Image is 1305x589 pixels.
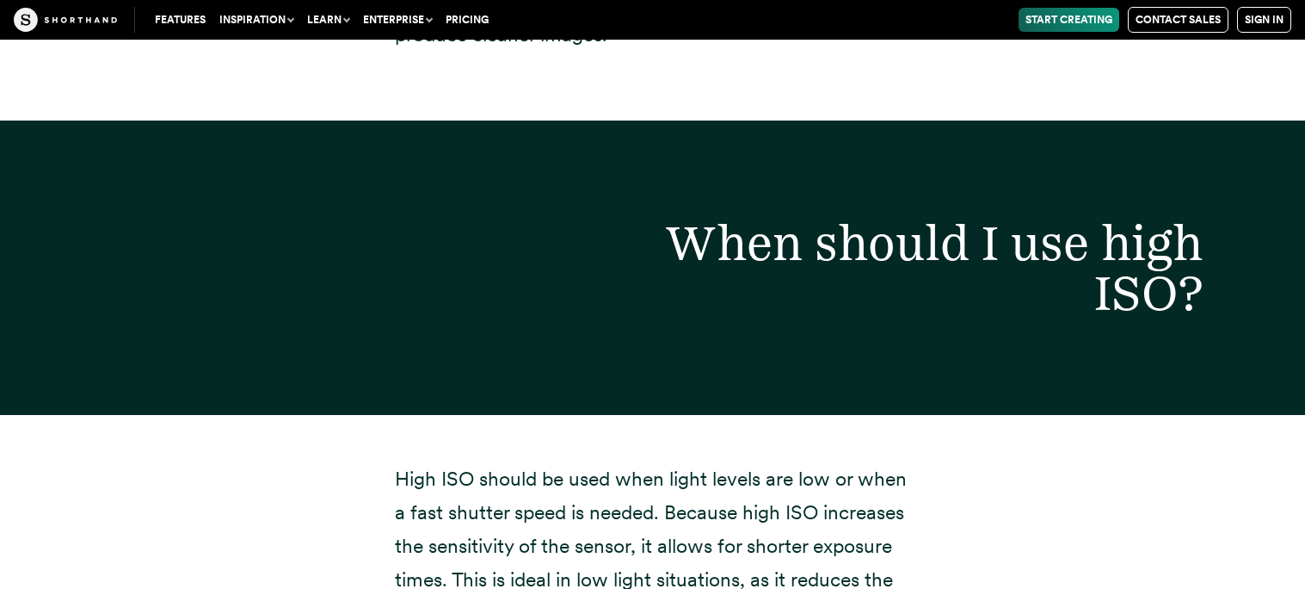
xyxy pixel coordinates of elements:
[1237,7,1291,33] a: Sign in
[439,8,496,32] a: Pricing
[212,8,300,32] button: Inspiration
[300,8,356,32] button: Learn
[1019,8,1119,32] a: Start Creating
[14,8,117,32] img: The Craft
[356,8,439,32] button: Enterprise
[555,218,1237,316] h2: When should I use high ISO?
[1128,7,1228,33] a: Contact Sales
[148,8,212,32] a: Features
